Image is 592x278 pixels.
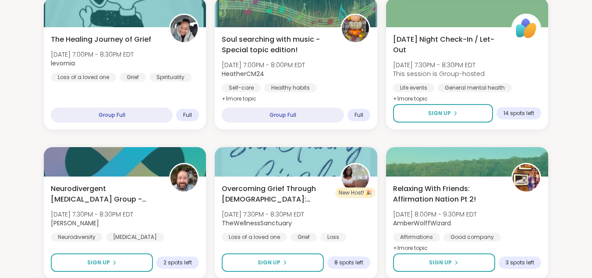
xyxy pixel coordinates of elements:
span: [DATE] 7:30PM - 8:30PM EDT [51,210,133,219]
div: Self-care [222,83,261,92]
span: This session is Group-hosted [393,69,485,78]
div: Life events [393,83,434,92]
button: Sign Up [51,253,153,272]
span: Sign Up [87,259,110,267]
div: Spirituality [149,73,191,82]
span: Soul searching with music -Special topic edition! [222,34,330,55]
button: Sign Up [222,253,323,272]
span: The Healing Journey of Grief [51,34,151,45]
span: [DATE] 7:00PM - 8:30PM EDT [51,50,134,59]
span: 3 spots left [506,259,534,266]
div: Healthy habits [264,83,317,92]
b: [PERSON_NAME] [51,219,99,227]
div: Loss of a loved one [51,73,116,82]
span: Neurodivergent [MEDICAL_DATA] Group - [DATE] [51,184,160,205]
b: levornia [51,59,75,68]
span: Full [183,112,192,119]
div: New Host! 🎉 [335,188,376,198]
div: Grief [120,73,146,82]
div: Group Full [51,108,173,123]
div: [MEDICAL_DATA] [106,233,164,242]
span: Sign Up [429,259,452,267]
span: 2 spots left [163,259,192,266]
span: Full [354,112,363,119]
img: HeatherCM24 [342,15,369,42]
span: [DATE] Night Check-In / Let-Out [393,34,502,55]
div: Loss [320,233,346,242]
b: AmberWolffWizard [393,219,451,227]
b: TheWellnessSanctuary [222,219,292,227]
div: Group Full [222,108,344,123]
span: Relaxing With Friends: Affirmation Nation Pt 2! [393,184,502,205]
span: Sign Up [258,259,280,267]
button: Sign Up [393,253,495,272]
span: Overcoming Grief Through [DEMOGRAPHIC_DATA]: Sanctuary Circle [222,184,330,205]
div: Loss of a loved one [222,233,287,242]
div: Grief [291,233,317,242]
div: Affirmations [393,233,440,242]
div: Neurodiversity [51,233,103,242]
img: TheWellnessSanctuary [342,164,369,191]
img: levornia [170,15,198,42]
span: 8 spots left [334,259,363,266]
img: Brian_L [170,164,198,191]
b: HeatherCM24 [222,69,264,78]
div: General mental health [438,83,512,92]
span: [DATE] 8:00PM - 9:30PM EDT [393,210,477,219]
span: 14 spots left [503,110,534,117]
span: Sign Up [428,109,451,117]
span: [DATE] 7:00PM - 8:00PM EDT [222,61,305,69]
img: AmberWolffWizard [513,164,540,191]
span: [DATE] 7:30PM - 8:30PM EDT [222,210,304,219]
img: ShareWell [513,15,540,42]
button: Sign Up [393,104,493,123]
span: [DATE] 7:30PM - 8:30PM EDT [393,61,485,69]
div: Good company [443,233,501,242]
